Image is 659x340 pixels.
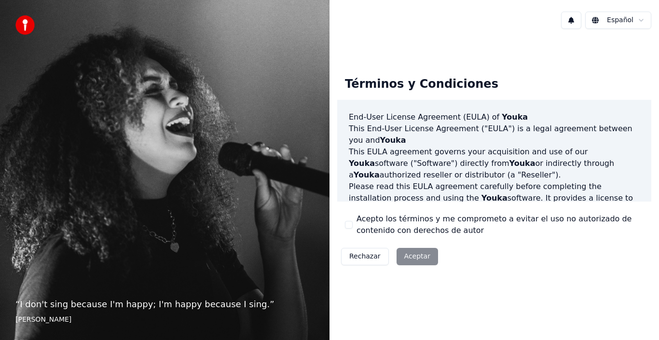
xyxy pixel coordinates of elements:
[349,123,640,146] p: This End-User License Agreement ("EULA") is a legal agreement between you and
[349,146,640,181] p: This EULA agreement governs your acquisition and use of our software ("Software") directly from o...
[502,112,528,122] span: Youka
[509,159,535,168] span: Youka
[337,69,506,100] div: Términos y Condiciones
[341,248,389,265] button: Rechazar
[354,170,380,179] span: Youka
[357,213,644,236] label: Acepto los términos y me comprometo a evitar el uso no autorizado de contenido con derechos de autor
[481,193,508,203] span: Youka
[15,15,35,35] img: youka
[349,159,375,168] span: Youka
[349,181,640,227] p: Please read this EULA agreement carefully before completing the installation process and using th...
[15,315,314,325] footer: [PERSON_NAME]
[15,298,314,311] p: “ I don't sing because I'm happy; I'm happy because I sing. ”
[380,136,406,145] span: Youka
[349,111,640,123] h3: End-User License Agreement (EULA) of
